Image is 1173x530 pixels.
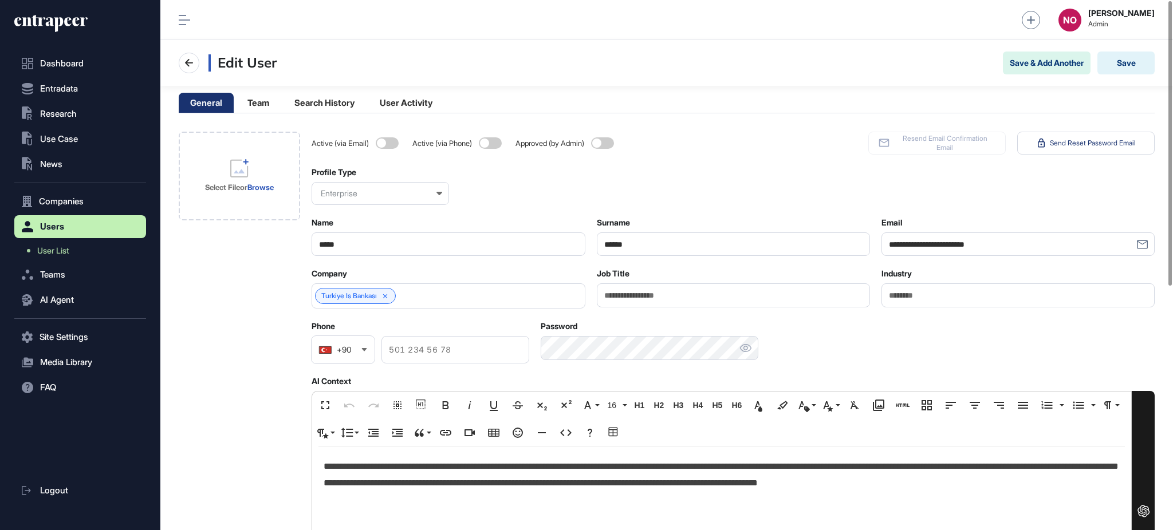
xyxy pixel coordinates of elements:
[208,54,277,72] h3: Edit User
[881,269,912,278] label: Industry
[40,160,62,169] span: News
[771,394,793,417] button: Background Color
[531,394,553,417] button: Subscript
[631,394,648,417] button: H1
[689,401,706,410] span: H4
[37,246,69,255] span: User List
[1088,20,1155,28] span: Admin
[318,346,332,354] img: Turkey
[892,394,914,417] button: Add HTML
[14,288,146,311] button: AI Agent
[314,394,336,417] button: Fullscreen
[412,139,474,148] span: Active (via Phone)
[507,421,529,444] button: Emoticons
[631,401,648,410] span: H1
[555,394,577,417] button: Superscript
[728,401,745,410] span: H6
[179,132,300,220] div: Select FileorBrowse
[728,394,745,417] button: H6
[1099,394,1121,417] button: Paragraph Format
[40,333,88,342] span: Site Settings
[14,128,146,151] button: Use Case
[844,394,865,417] button: Clear Formatting
[708,401,726,410] span: H5
[14,153,146,176] button: News
[1088,9,1155,18] strong: [PERSON_NAME]
[14,52,146,75] a: Dashboard
[483,421,505,444] button: Insert Table
[1088,394,1097,417] button: Unordered List
[435,421,456,444] button: Insert Link (Ctrl+K)
[40,135,78,144] span: Use Case
[14,376,146,399] button: FAQ
[881,218,903,227] label: Email
[435,394,456,417] button: Bold (Ctrl+B)
[555,421,577,444] button: Code View
[312,377,351,386] label: AI Context
[507,394,529,417] button: Strikethrough (Ctrl+S)
[1003,52,1091,74] button: Save & Add Another
[40,358,92,367] span: Media Library
[14,77,146,100] button: Entradata
[14,326,146,349] button: Site Settings
[205,183,240,192] strong: Select File
[708,394,726,417] button: H5
[40,222,64,231] span: Users
[916,394,938,417] button: Responsive Layout
[39,197,84,206] span: Companies
[747,394,769,417] button: Text Color
[988,394,1010,417] button: Align Right
[597,218,630,227] label: Surname
[283,93,366,113] li: Search History
[40,383,56,392] span: FAQ
[40,84,78,93] span: Entradata
[337,346,352,354] div: +90
[531,421,553,444] button: Insert Horizontal Line
[483,394,505,417] button: Underline (Ctrl+U)
[411,421,432,444] button: Quote
[670,394,687,417] button: H3
[459,394,481,417] button: Italic (Ctrl+I)
[314,421,336,444] button: Paragraph Style
[1058,9,1081,31] button: NO
[368,93,444,113] li: User Activity
[247,183,274,192] a: Browse
[387,394,408,417] button: Select All
[796,394,817,417] button: Inline Class
[312,139,371,148] span: Active (via Email)
[236,93,281,113] li: Team
[579,394,601,417] button: Font Family
[1097,52,1155,74] button: Save
[312,168,356,177] label: Profile Type
[820,394,841,417] button: Inline Style
[541,322,577,331] label: Password
[338,394,360,417] button: Undo (Ctrl+Z)
[205,182,274,192] div: or
[515,139,586,148] span: Approved (by Admin)
[40,109,77,118] span: Research
[40,486,68,495] span: Logout
[605,401,622,410] span: 16
[40,270,65,279] span: Teams
[14,102,146,125] button: Research
[603,394,628,417] button: 16
[1050,139,1136,148] span: Send Reset Password Email
[14,215,146,238] button: Users
[650,401,667,410] span: H2
[1056,394,1065,417] button: Ordered List
[603,421,625,444] button: Table Builder
[459,421,481,444] button: Insert Video
[14,263,146,286] button: Teams
[14,479,146,502] a: Logout
[14,351,146,374] button: Media Library
[964,394,986,417] button: Align Center
[1017,132,1155,155] button: Send Reset Password Email
[312,269,347,278] label: Company
[14,190,146,213] button: Companies
[321,292,377,300] a: Turkiye Is Bankası
[1036,394,1058,417] button: Ordered List
[650,394,667,417] button: H2
[868,394,889,417] button: Media Library
[179,132,300,220] div: Profile Image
